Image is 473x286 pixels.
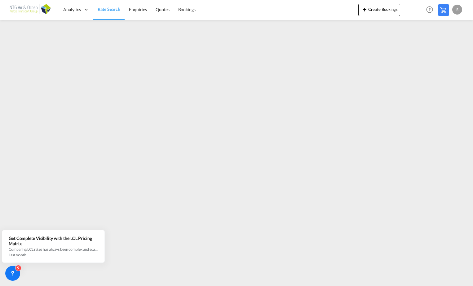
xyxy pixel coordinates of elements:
[98,6,120,12] span: Rate Search
[9,3,51,17] img: af31b1c0b01f11ecbc353f8e72265e29.png
[156,7,169,12] span: Quotes
[178,7,196,12] span: Bookings
[358,4,400,16] button: icon-plus 400-fgCreate Bookings
[452,5,462,15] div: S
[361,6,368,13] md-icon: icon-plus 400-fg
[63,6,81,13] span: Analytics
[424,4,438,15] div: Help
[129,7,147,12] span: Enquiries
[424,4,435,15] span: Help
